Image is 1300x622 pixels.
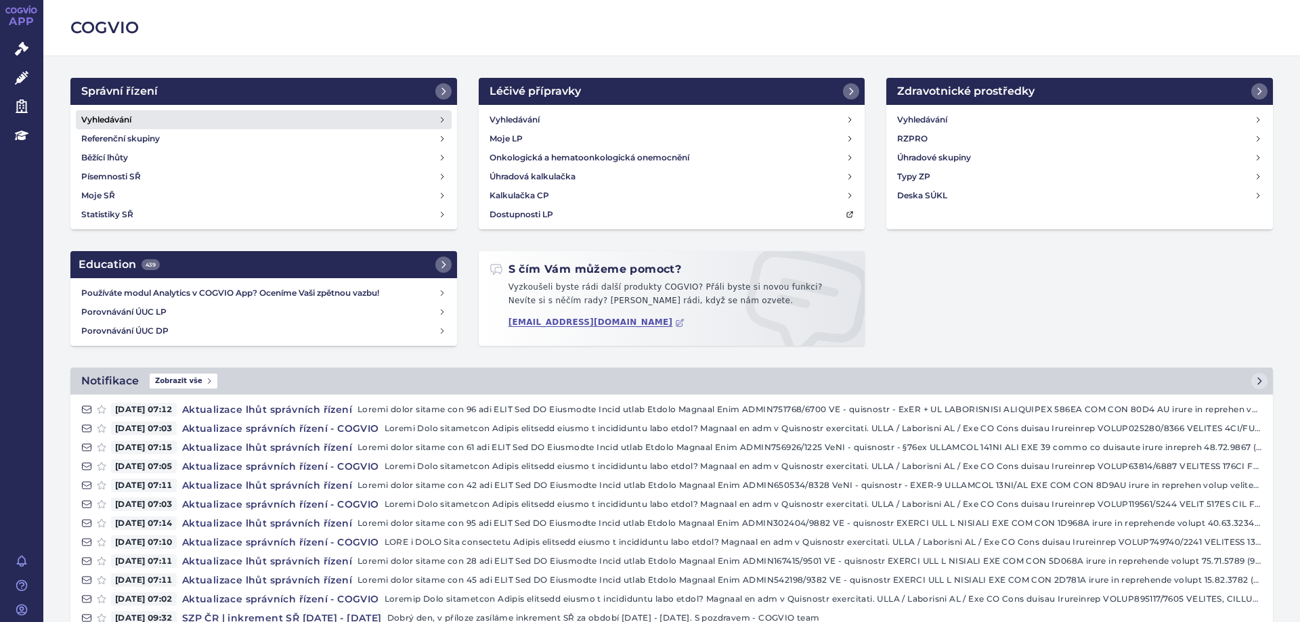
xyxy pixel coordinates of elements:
[897,189,947,202] h4: Deska SÚKL
[385,460,1262,473] p: Loremi Dolo sitametcon Adipis elitsedd eiusmo t incididuntu labo etdol? Magnaal en adm v Quisnost...
[484,148,860,167] a: Onkologická a hematoonkologická onemocnění
[897,83,1035,99] h2: Zdravotnické prostředky
[490,208,553,221] h4: Dostupnosti LP
[897,151,971,164] h4: Úhradové skupiny
[484,205,860,224] a: Dostupnosti LP
[385,535,1262,549] p: LORE i DOLO Sita consectetu Adipis elitsedd eiusmo t incididuntu labo etdol? Magnaal en adm v Qui...
[357,403,1262,416] p: Loremi dolor sitame con 96 adi ELIT Sed DO Eiusmodte Incid utlab Etdolo Magnaal Enim ADMIN751768/...
[892,186,1267,205] a: Deska SÚKL
[111,422,177,435] span: [DATE] 07:03
[357,573,1262,587] p: Loremi dolor sitame con 45 adi ELIT Sed DO Eiusmodte Incid utlab Etdolo Magnaal Enim ADMIN542198/...
[490,113,540,127] h4: Vyhledávání
[490,281,854,313] p: Vyzkoušeli byste rádi další produkty COGVIO? Přáli byste si novou funkci? Nevíte si s něčím rady?...
[76,129,452,148] a: Referenční skupiny
[76,303,452,321] a: Porovnávání ÚUC LP
[76,186,452,205] a: Moje SŘ
[177,479,357,492] h4: Aktualizace lhůt správních řízení
[111,554,177,568] span: [DATE] 07:11
[76,167,452,186] a: Písemnosti SŘ
[177,592,385,606] h4: Aktualizace správních řízení - COGVIO
[111,460,177,473] span: [DATE] 07:05
[177,422,385,435] h4: Aktualizace správních řízení - COGVIO
[385,592,1262,606] p: Loremip Dolo sitametcon Adipis elitsedd eiusmo t incididuntu labo etdol? Magnaal en adm v Quisnos...
[479,78,865,105] a: Léčivé přípravky
[70,78,457,105] a: Správní řízení
[177,516,357,530] h4: Aktualizace lhůt správních řízení
[484,129,860,148] a: Moje LP
[111,516,177,530] span: [DATE] 07:14
[111,573,177,587] span: [DATE] 07:11
[76,148,452,167] a: Běžící lhůty
[357,554,1262,568] p: Loremi dolor sitame con 28 adi ELIT Sed DO Eiusmodte Incid utlab Etdolo Magnaal Enim ADMIN167415/...
[357,516,1262,530] p: Loremi dolor sitame con 95 adi ELIT Sed DO Eiusmodte Incid utlab Etdolo Magnaal Enim ADMIN302404/...
[886,78,1273,105] a: Zdravotnické prostředky
[70,251,457,278] a: Education439
[81,305,438,319] h4: Porovnávání ÚUC LP
[892,129,1267,148] a: RZPRO
[357,479,1262,492] p: Loremi dolor sitame con 42 adi ELIT Sed DO Eiusmodte Incid utlab Etdolo Magnaal Enim ADMIN650534/...
[81,324,438,338] h4: Porovnávání ÚUC DP
[111,403,177,416] span: [DATE] 07:12
[490,83,581,99] h2: Léčivé přípravky
[484,186,860,205] a: Kalkulačka CP
[892,110,1267,129] a: Vyhledávání
[357,441,1262,454] p: Loremi dolor sitame con 61 adi ELIT Sed DO Eiusmodte Incid utlab Etdolo Magnaal Enim ADMIN756926/...
[81,286,438,300] h4: Používáte modul Analytics v COGVIO App? Oceníme Vaši zpětnou vazbu!
[150,374,217,388] span: Zobrazit vše
[76,321,452,340] a: Porovnávání ÚUC DP
[385,497,1262,511] p: Loremi Dolo sitametcon Adipis elitsedd eiusmo t incididuntu labo etdol? Magnaal en adm v Quisnost...
[490,170,576,183] h4: Úhradová kalkulačka
[892,148,1267,167] a: Úhradové skupiny
[142,259,160,270] span: 439
[897,132,928,146] h4: RZPRO
[177,497,385,511] h4: Aktualizace správních řízení - COGVIO
[508,317,685,328] a: [EMAIL_ADDRESS][DOMAIN_NAME]
[897,170,930,183] h4: Typy ZP
[81,113,131,127] h4: Vyhledávání
[385,422,1262,435] p: Loremi Dolo sitametcon Adipis elitsedd eiusmo t incididuntu labo etdol? Magnaal en adm v Quisnost...
[81,208,133,221] h4: Statistiky SŘ
[892,167,1267,186] a: Typy ZP
[79,257,160,273] h2: Education
[490,132,523,146] h4: Moje LP
[484,167,860,186] a: Úhradová kalkulačka
[177,441,357,454] h4: Aktualizace lhůt správních řízení
[111,441,177,454] span: [DATE] 07:15
[70,16,1273,39] h2: COGVIO
[490,189,549,202] h4: Kalkulačka CP
[81,170,141,183] h4: Písemnosti SŘ
[70,368,1273,395] a: NotifikaceZobrazit vše
[76,284,452,303] a: Používáte modul Analytics v COGVIO App? Oceníme Vaši zpětnou vazbu!
[177,535,385,549] h4: Aktualizace správních řízení - COGVIO
[897,113,947,127] h4: Vyhledávání
[111,497,177,511] span: [DATE] 07:03
[81,151,128,164] h4: Běžící lhůty
[81,189,115,202] h4: Moje SŘ
[111,535,177,549] span: [DATE] 07:10
[81,373,139,389] h2: Notifikace
[81,132,160,146] h4: Referenční skupiny
[177,573,357,587] h4: Aktualizace lhůt správních řízení
[177,460,385,473] h4: Aktualizace správních řízení - COGVIO
[111,479,177,492] span: [DATE] 07:11
[490,151,689,164] h4: Onkologická a hematoonkologická onemocnění
[81,83,158,99] h2: Správní řízení
[177,403,357,416] h4: Aktualizace lhůt správních řízení
[111,592,177,606] span: [DATE] 07:02
[484,110,860,129] a: Vyhledávání
[76,110,452,129] a: Vyhledávání
[76,205,452,224] a: Statistiky SŘ
[490,262,682,277] h2: S čím Vám můžeme pomoct?
[177,554,357,568] h4: Aktualizace lhůt správních řízení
